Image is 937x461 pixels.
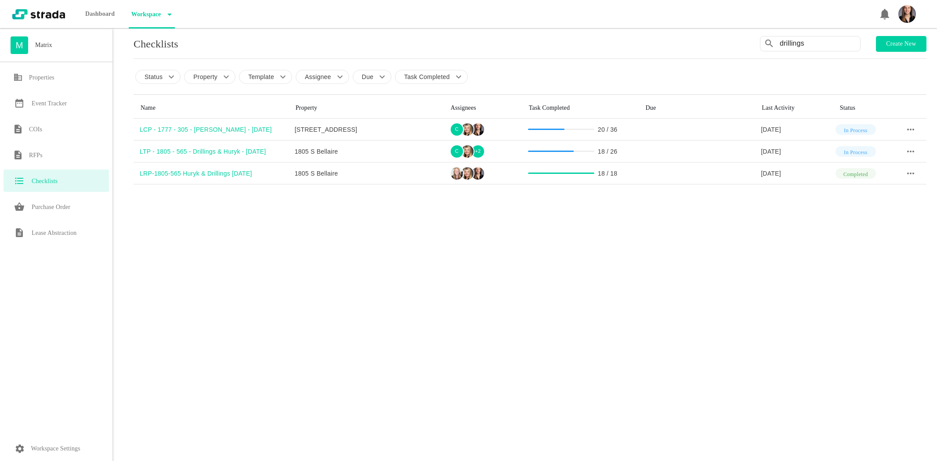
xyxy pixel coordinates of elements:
[836,146,876,157] div: In Process
[404,72,450,81] p: Task Completed
[145,72,163,81] p: Status
[755,98,833,119] th: Toggle SortBy
[780,36,860,50] input: Search
[598,125,618,134] div: 20 / 36
[134,39,178,49] p: Checklists
[450,122,464,137] div: C
[129,6,161,23] p: Workspace
[836,168,876,179] div: Completed
[248,72,274,81] p: Template
[193,72,217,81] p: Property
[140,125,289,134] div: LCP - 1777 - 305 - [PERSON_NAME] - [DATE]
[451,105,515,111] div: Assignees
[896,98,926,119] th: Toggle SortBy
[876,36,926,52] button: Create new
[761,169,833,178] div: [DATE]
[461,145,474,158] img: Maggie Keasling
[472,167,484,180] img: Ty Depies
[32,228,76,238] h6: Lease Abstraction
[639,98,755,119] th: Toggle SortBy
[471,144,485,158] div: + 2
[12,9,65,19] img: strada-logo
[134,98,289,119] th: Toggle SortBy
[529,105,632,111] div: Task Completed
[305,72,331,81] p: Assignee
[296,105,437,111] div: Property
[598,169,618,178] div: 18 / 18
[836,124,876,135] div: In Process
[140,169,289,178] div: LRP-1805-565 Huryk & Drillings [DATE]
[295,147,444,156] div: 1805 S Bellaire
[29,72,54,83] h6: Properties
[450,144,464,158] div: C
[32,176,58,187] h6: Checklists
[29,150,43,161] h6: RFPs
[32,202,70,212] h6: Purchase Order
[289,98,444,119] th: Toggle SortBy
[898,5,916,23] img: Headshot_Vertical.jpg
[141,105,282,111] div: Name
[761,147,833,156] div: [DATE]
[83,5,117,23] p: Dashboard
[31,443,80,454] p: Workspace Settings
[598,147,618,156] div: 18 / 26
[833,98,896,119] th: Toggle SortBy
[646,105,748,111] div: Due
[840,105,889,111] div: Status
[295,169,444,178] div: 1805 S Bellaire
[461,123,474,136] img: Maggie Keasling
[29,124,42,135] h6: COIs
[362,72,373,81] p: Due
[472,123,484,136] img: Ty Depies
[32,98,67,109] h6: Event Tracker
[522,98,639,119] th: Toggle SortBy
[140,147,289,156] div: LTP - 1805 - 565 - Drillings & Huryk - [DATE]
[461,167,474,180] img: Maggie Keasling
[762,105,826,111] div: Last Activity
[11,36,28,54] div: M
[761,125,833,134] div: [DATE]
[444,98,522,119] th: Toggle SortBy
[451,167,463,180] img: Jody Carlile
[35,40,52,50] h6: Matrix
[295,125,444,134] div: [STREET_ADDRESS]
